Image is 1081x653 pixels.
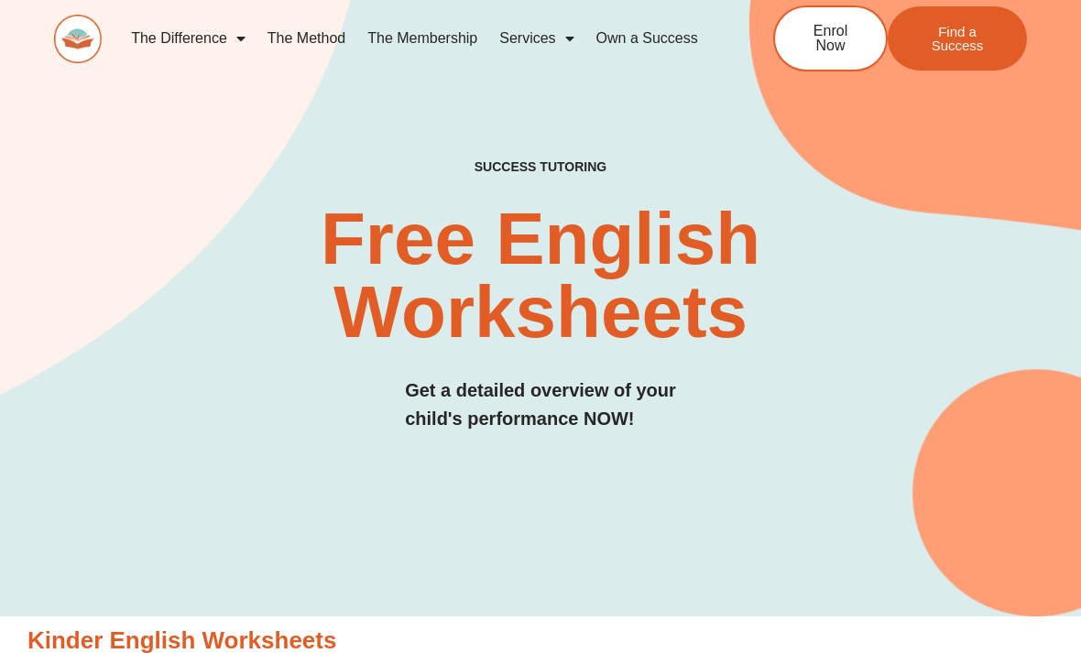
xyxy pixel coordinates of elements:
[356,17,488,60] a: The Membership
[397,159,684,175] h4: SUCCESS TUTORING​
[773,5,888,71] a: Enrol Now
[488,17,584,60] a: Services
[120,17,717,60] nav: Menu
[888,6,1027,71] a: Find a Success
[585,17,709,60] a: Own a Success
[803,24,858,53] span: Enrol Now
[220,202,862,349] h2: Free English Worksheets​
[120,17,257,60] a: The Difference
[405,376,676,433] h3: Get a detailed overview of your child's performance NOW!
[257,17,356,60] a: The Method
[915,25,999,52] span: Find a Success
